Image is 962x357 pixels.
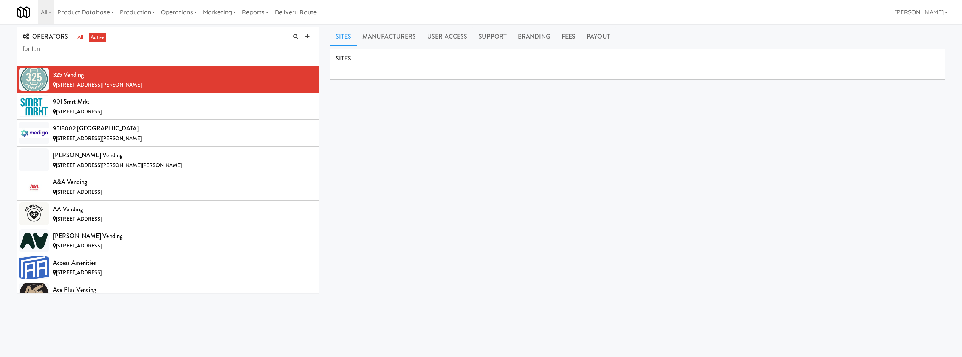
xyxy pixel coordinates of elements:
li: A&A Vending[STREET_ADDRESS] [17,173,319,200]
a: Manufacturers [357,27,421,46]
span: [STREET_ADDRESS] [56,242,102,249]
span: [STREET_ADDRESS][PERSON_NAME] [56,135,142,142]
a: User Access [421,27,473,46]
div: [PERSON_NAME] Vending [53,230,313,242]
span: [STREET_ADDRESS][PERSON_NAME] [56,81,142,88]
div: 901 Smrt Mrkt [53,96,313,107]
a: active [89,33,106,42]
span: [STREET_ADDRESS][PERSON_NAME][PERSON_NAME] [56,162,182,169]
div: Access Amenities [53,257,313,269]
span: [STREET_ADDRESS] [56,108,102,115]
a: Sites [330,27,357,46]
li: 9518002 [GEOGRAPHIC_DATA][STREET_ADDRESS][PERSON_NAME] [17,120,319,147]
div: Ace Plus Vending [53,284,313,295]
a: Fees [556,27,581,46]
li: AA Vending[STREET_ADDRESS] [17,201,319,227]
a: Support [473,27,512,46]
span: SITES [336,54,351,63]
span: [STREET_ADDRESS] [56,215,102,223]
li: 901 Smrt Mrkt[STREET_ADDRESS] [17,93,319,120]
a: all [76,33,85,42]
li: Ace Plus Vending[STREET_ADDRESS][PERSON_NAME] [17,281,319,308]
img: Micromart [17,6,30,19]
span: [STREET_ADDRESS] [56,189,102,196]
div: 9518002 [GEOGRAPHIC_DATA] [53,123,313,134]
a: Branding [512,27,556,46]
li: [PERSON_NAME] Vending[STREET_ADDRESS][PERSON_NAME][PERSON_NAME] [17,147,319,173]
div: A&A Vending [53,176,313,188]
a: Payout [581,27,616,46]
li: Access Amenities[STREET_ADDRESS] [17,254,319,281]
div: AA Vending [53,204,313,215]
li: 325 Vending[STREET_ADDRESS][PERSON_NAME] [17,66,319,93]
li: [PERSON_NAME] Vending[STREET_ADDRESS] [17,227,319,254]
div: [PERSON_NAME] Vending [53,150,313,161]
span: OPERATORS [23,32,68,41]
span: [STREET_ADDRESS] [56,269,102,276]
input: Search Operator [23,42,313,56]
div: 325 Vending [53,69,313,80]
